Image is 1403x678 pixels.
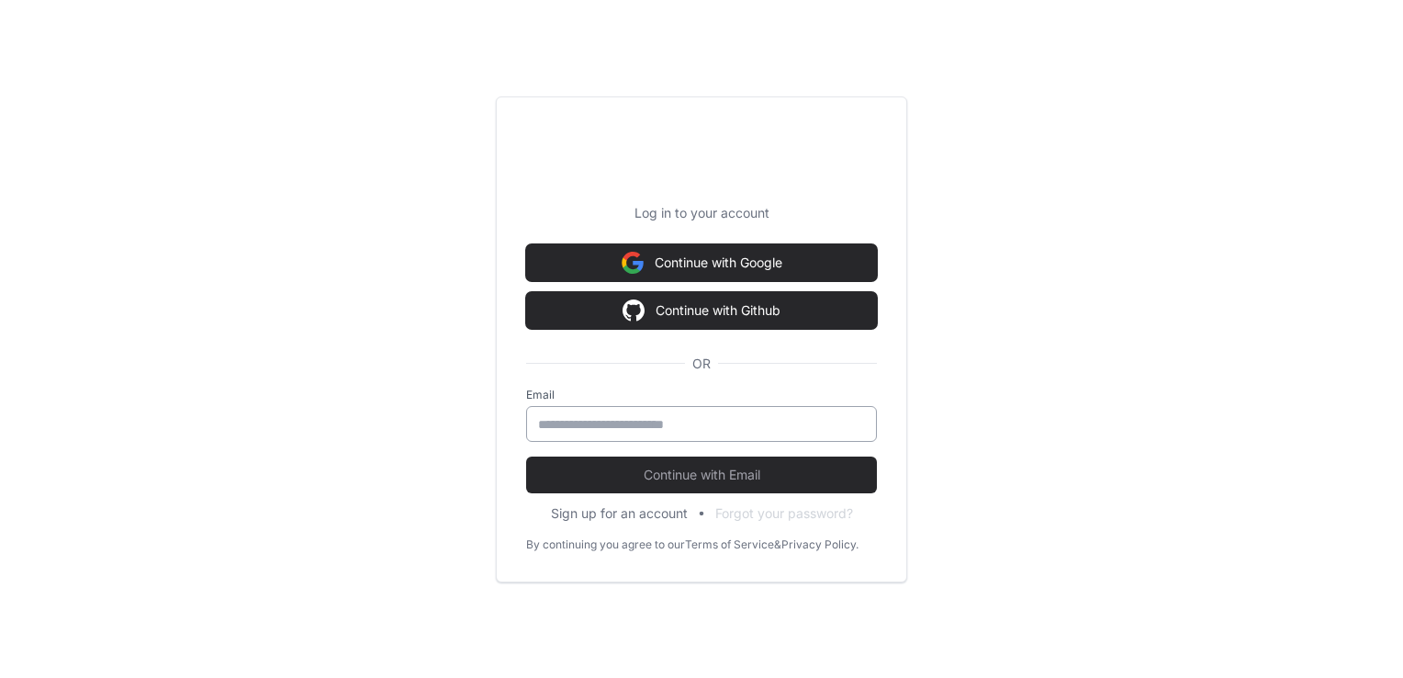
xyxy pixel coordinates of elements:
span: Continue with Email [526,466,877,484]
button: Sign up for an account [551,504,688,523]
p: Log in to your account [526,204,877,222]
label: Email [526,388,877,402]
div: & [774,537,781,552]
button: Forgot your password? [715,504,853,523]
img: Sign in with google [623,292,645,329]
img: Sign in with google [622,244,644,281]
button: Continue with Email [526,457,877,493]
div: By continuing you agree to our [526,537,685,552]
button: Continue with Google [526,244,877,281]
a: Terms of Service [685,537,774,552]
button: Continue with Github [526,292,877,329]
a: Privacy Policy. [781,537,859,552]
span: OR [685,355,718,373]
